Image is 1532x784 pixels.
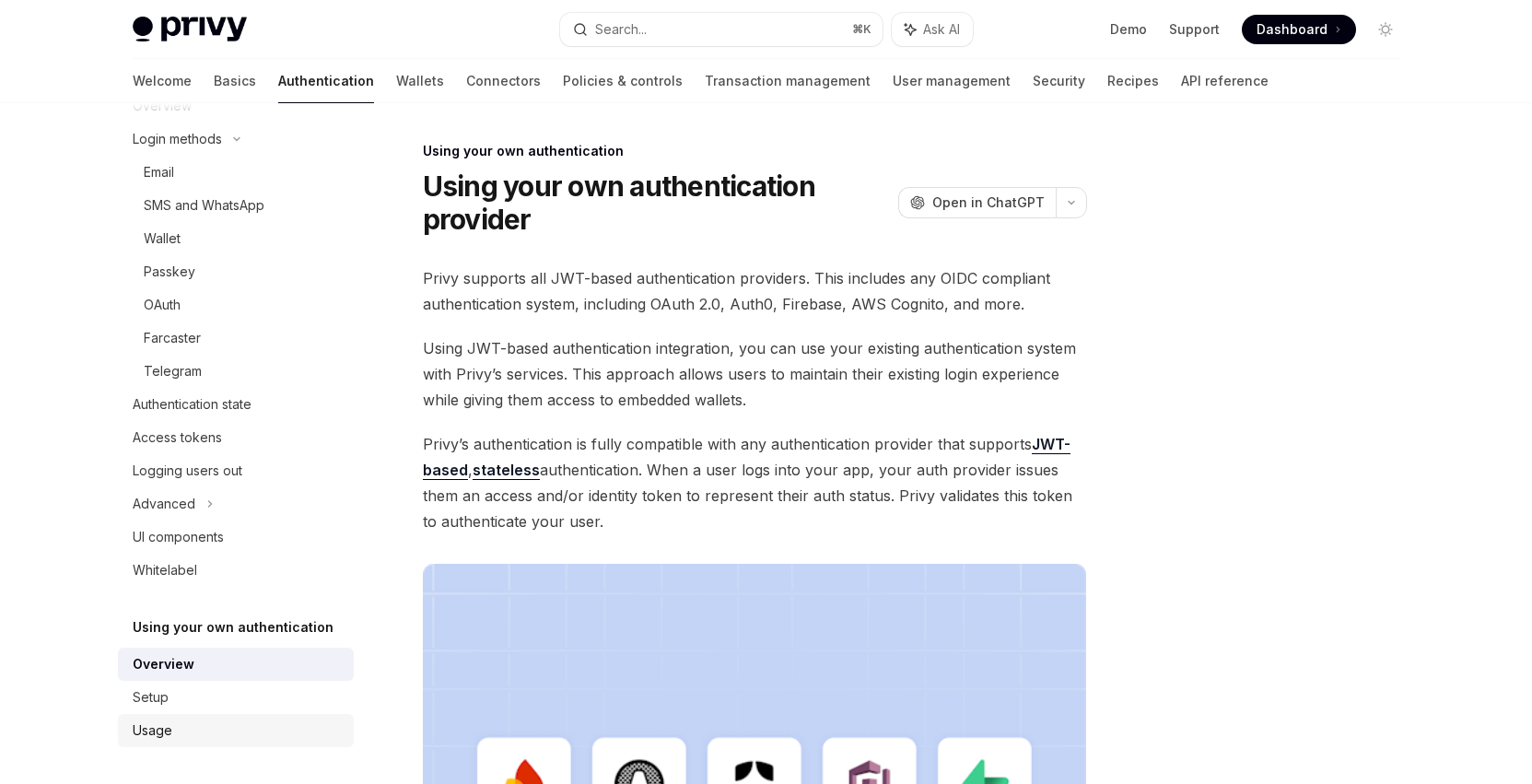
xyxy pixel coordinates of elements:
a: Passkey [118,255,354,288]
span: Ask AI [923,20,960,39]
div: Authentication state [133,393,251,415]
h1: Using your own authentication provider [423,170,891,236]
div: Login methods [133,128,222,150]
a: User management [893,59,1011,103]
a: Demo [1110,20,1147,39]
span: Using JWT-based authentication integration, you can use your existing authentication system with ... [423,335,1087,413]
button: Ask AI [892,13,973,46]
div: OAuth [144,294,181,316]
button: Open in ChatGPT [898,187,1056,218]
img: light logo [133,17,247,42]
div: SMS and WhatsApp [144,194,264,216]
a: SMS and WhatsApp [118,189,354,222]
button: Toggle dark mode [1371,15,1400,44]
div: Usage [133,720,172,742]
a: Logging users out [118,454,354,487]
h5: Using your own authentication [133,616,333,638]
a: OAuth [118,288,354,322]
span: Open in ChatGPT [932,193,1045,212]
div: Wallet [144,228,181,250]
a: UI components [118,521,354,554]
a: Wallets [396,59,444,103]
span: Dashboard [1257,20,1327,39]
div: Whitelabel [133,559,197,581]
a: Authentication [278,59,374,103]
a: stateless [473,461,540,480]
div: Email [144,161,174,183]
a: API reference [1181,59,1269,103]
a: Whitelabel [118,554,354,587]
div: Search... [595,18,647,41]
a: Policies & controls [563,59,683,103]
div: Farcaster [144,327,201,349]
a: Email [118,156,354,189]
a: Access tokens [118,421,354,454]
a: Setup [118,681,354,714]
a: Overview [118,648,354,681]
span: ⌘ K [852,22,871,37]
a: Basics [214,59,256,103]
a: Usage [118,714,354,747]
div: UI components [133,526,224,548]
a: Authentication state [118,388,354,421]
a: Connectors [466,59,541,103]
a: Farcaster [118,322,354,355]
a: Welcome [133,59,192,103]
span: Privy supports all JWT-based authentication providers. This includes any OIDC compliant authentic... [423,265,1087,317]
div: Passkey [144,261,195,283]
div: Access tokens [133,427,222,449]
a: Dashboard [1242,15,1356,44]
div: Overview [133,653,194,675]
div: Logging users out [133,460,242,482]
button: Search...⌘K [560,13,883,46]
a: Support [1169,20,1220,39]
div: Setup [133,686,169,708]
div: Advanced [133,493,195,515]
span: Privy’s authentication is fully compatible with any authentication provider that supports , authe... [423,431,1087,534]
a: Security [1033,59,1085,103]
a: Transaction management [705,59,871,103]
div: Using your own authentication [423,142,1087,160]
a: Wallet [118,222,354,255]
a: Recipes [1107,59,1159,103]
div: Telegram [144,360,202,382]
a: Telegram [118,355,354,388]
